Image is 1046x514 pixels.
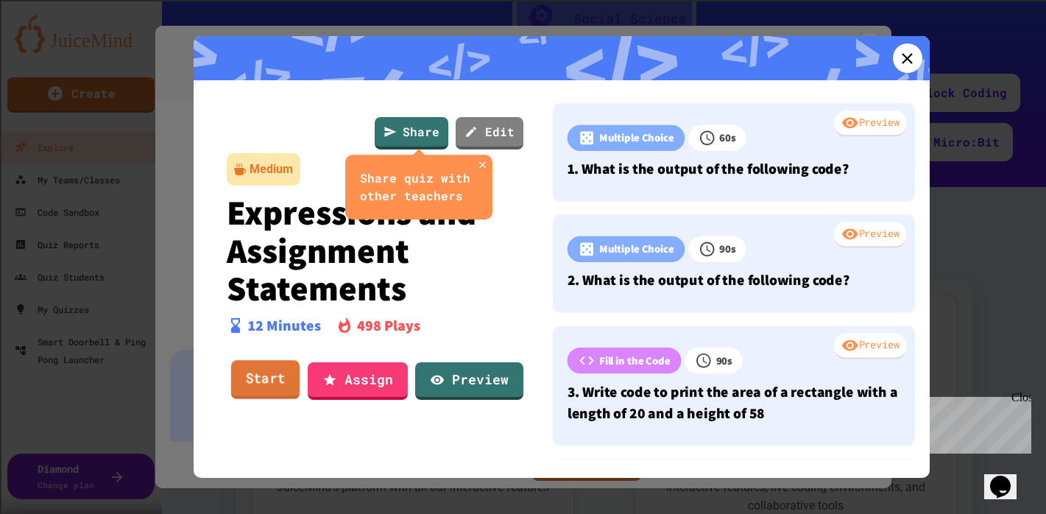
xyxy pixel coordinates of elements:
[6,499,1040,513] div: MORE
[567,381,900,424] p: 3. Write code to print the area of a rectangle with a length of 20 and a height of 58
[360,169,478,205] div: Share quiz with other teachers
[598,130,674,146] p: Multiple Choice
[6,47,1040,60] div: Sort New > Old
[6,193,1040,206] div: Add Outline Template
[6,272,1040,286] div: Visual Art
[6,153,1040,166] div: Rename Outline
[719,130,736,146] p: 60 s
[834,333,906,359] div: Preview
[6,140,1040,153] div: Delete
[6,367,1040,380] div: DELETE
[6,259,1040,272] div: Television/Radio
[6,233,1040,246] div: Magazine
[567,158,900,180] p: 1. What is the output of the following code?
[6,180,1040,193] div: Print
[6,353,1040,367] div: SAVE AND GO HOME
[715,353,732,369] p: 90 s
[6,6,102,94] div: Chat with us now!Close
[230,360,299,399] a: Start
[308,362,408,400] a: Assign
[6,166,1040,180] div: Download
[834,110,906,137] div: Preview
[6,314,1040,327] div: CANCEL
[456,117,523,149] a: Edit
[6,486,1040,499] div: JOURNAL
[6,393,1040,406] div: Home
[6,446,1040,460] div: SAVE
[567,270,900,291] p: 2. What is the output of the following code?
[598,241,674,257] p: Multiple Choice
[248,314,321,337] p: 12 Minutes
[6,473,1040,486] div: WEBSITE
[719,241,736,257] p: 90 s
[598,353,670,369] p: Fill in the Code
[250,161,293,178] div: Medium
[6,74,1040,87] div: Delete
[6,380,1040,393] div: Move to ...
[6,60,1040,74] div: Move To ...
[834,222,906,248] div: Preview
[6,87,1040,100] div: Options
[6,246,1040,259] div: Newspaper
[357,314,420,337] p: 498 Plays
[6,327,1040,340] div: ???
[6,286,1040,299] div: TODO: put dlg title
[6,127,1040,140] div: Move To ...
[473,155,492,174] button: close
[984,455,1031,499] iframe: chat widget
[6,113,1040,127] div: Rename
[6,100,1040,113] div: Sign out
[6,340,1040,353] div: This outline has no content. Would you like to delete it?
[415,362,523,400] a: Preview
[6,219,1040,233] div: Journal
[6,420,1040,433] div: MOVE
[6,406,1040,420] div: CANCEL
[6,6,308,19] div: Home
[375,117,448,149] a: Share
[227,193,524,307] p: Expressions and Assignment Statements
[6,34,1040,47] div: Sort A > Z
[6,206,1040,219] div: Search for Source
[6,433,1040,446] div: New source
[6,460,1040,473] div: BOOK
[924,391,1031,454] iframe: chat widget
